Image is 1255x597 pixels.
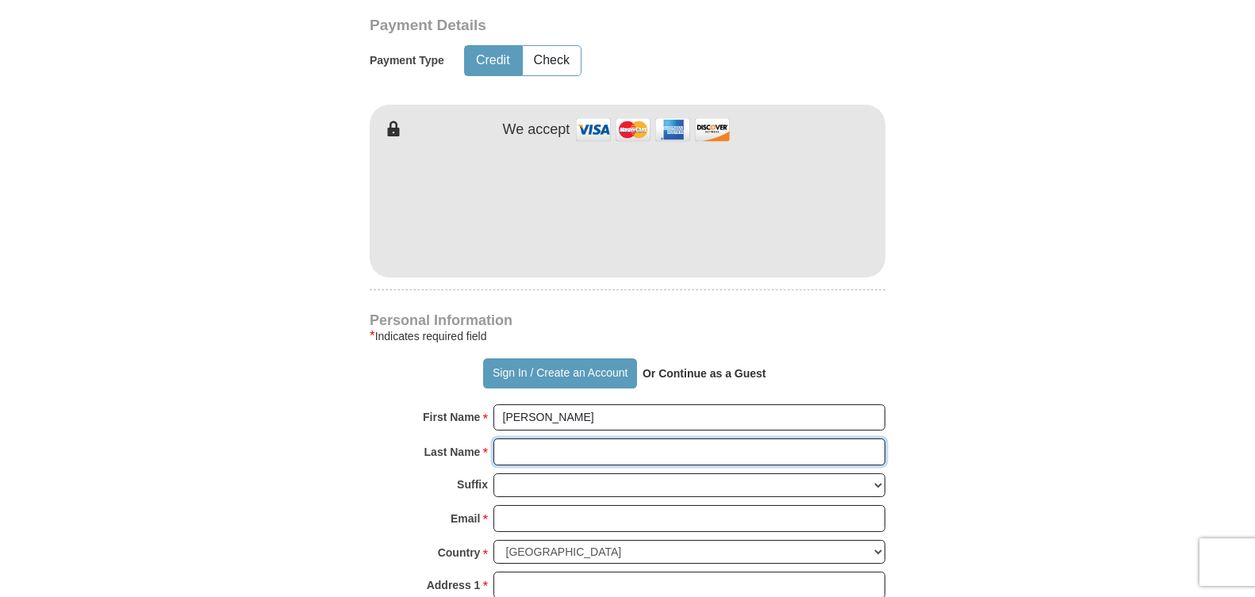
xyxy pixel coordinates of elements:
img: credit cards accepted [574,113,732,147]
strong: Or Continue as a Guest [643,367,766,380]
strong: Suffix [457,473,488,496]
h5: Payment Type [370,54,444,67]
button: Check [523,46,581,75]
strong: Address 1 [427,574,481,596]
h4: Personal Information [370,314,885,327]
button: Credit [465,46,521,75]
strong: Email [451,507,480,530]
strong: Last Name [424,441,481,463]
h4: We accept [503,121,570,139]
h3: Payment Details [370,17,774,35]
strong: Country [438,542,481,564]
button: Sign In / Create an Account [483,358,636,388]
strong: First Name [423,406,480,428]
div: Indicates required field [370,327,885,346]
